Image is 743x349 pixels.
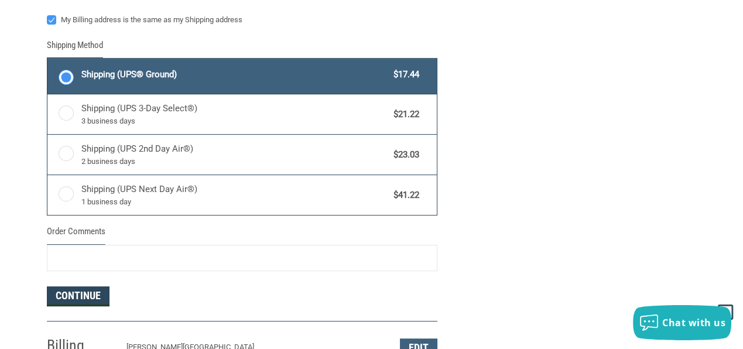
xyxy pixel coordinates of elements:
span: $21.22 [388,108,420,121]
label: My Billing address is the same as my Shipping address [47,15,437,25]
span: $17.44 [388,68,420,81]
button: Continue [47,286,109,306]
legend: Order Comments [47,225,105,244]
span: Chat with us [662,316,725,329]
span: Shipping (UPS 3-Day Select®) [81,102,388,126]
span: 3 business days [81,115,388,127]
span: Shipping (UPS Next Day Air®) [81,183,388,207]
span: $23.03 [388,148,420,162]
legend: Shipping Method [47,39,103,58]
span: 2 business days [81,156,388,167]
span: 1 business day [81,196,388,208]
span: Shipping (UPS 2nd Day Air®) [81,142,388,167]
span: Shipping (UPS® Ground) [81,68,388,81]
span: $41.22 [388,189,420,202]
button: Chat with us [633,305,731,340]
